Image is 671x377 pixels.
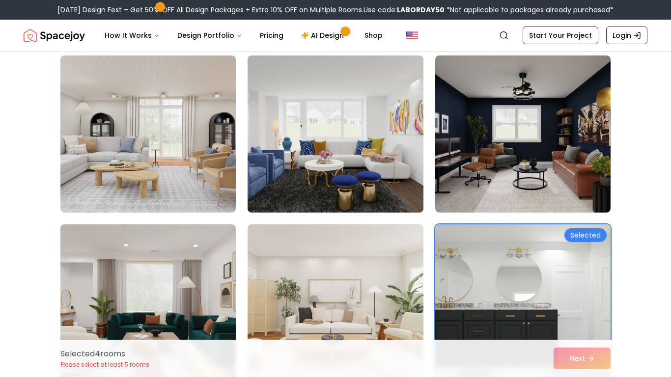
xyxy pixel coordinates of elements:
[435,55,611,213] img: Room room-21
[24,26,85,45] img: Spacejoy Logo
[60,55,236,213] img: Room room-19
[60,348,149,360] p: Selected 4 room s
[357,26,391,45] a: Shop
[24,26,85,45] a: Spacejoy
[169,26,250,45] button: Design Portfolio
[97,26,391,45] nav: Main
[363,5,445,15] span: Use code:
[606,27,647,44] a: Login
[523,27,598,44] a: Start Your Project
[252,26,291,45] a: Pricing
[57,5,614,15] div: [DATE] Design Fest – Get 50% OFF All Design Packages + Extra 10% OFF on Multiple Rooms.
[97,26,168,45] button: How It Works
[564,228,607,242] div: Selected
[406,29,418,41] img: United States
[445,5,614,15] span: *Not applicable to packages already purchased*
[60,361,149,369] p: Please select at least 5 rooms
[293,26,355,45] a: AI Design
[243,52,427,216] img: Room room-20
[24,20,647,51] nav: Global
[397,5,445,15] b: LABORDAY50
